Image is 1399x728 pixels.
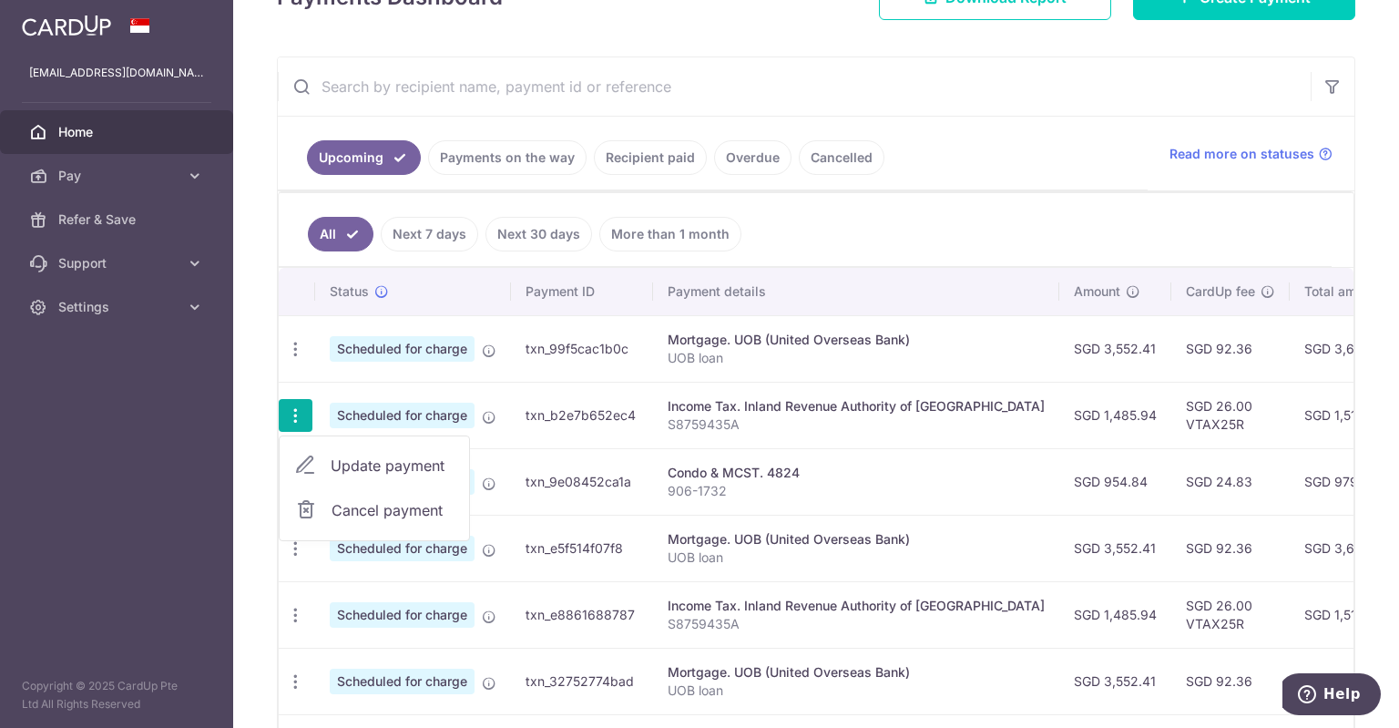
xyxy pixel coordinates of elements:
a: Cancelled [799,140,884,175]
td: SGD 24.83 [1171,448,1290,515]
span: Refer & Save [58,210,179,229]
td: SGD 92.36 [1171,648,1290,714]
td: SGD 3,552.41 [1059,648,1171,714]
p: 906-1732 [668,482,1045,500]
td: SGD 3,552.41 [1059,515,1171,581]
div: Income Tax. Inland Revenue Authority of [GEOGRAPHIC_DATA] [668,597,1045,615]
p: UOB loan [668,349,1045,367]
input: Search by recipient name, payment id or reference [278,57,1311,116]
a: Payments on the way [428,140,587,175]
a: Overdue [714,140,791,175]
div: Mortgage. UOB (United Overseas Bank) [668,331,1045,349]
a: Upcoming [307,140,421,175]
span: Scheduled for charge [330,536,475,561]
a: Next 7 days [381,217,478,251]
td: txn_99f5cac1b0c [511,315,653,382]
td: SGD 92.36 [1171,515,1290,581]
a: Read more on statuses [1169,145,1333,163]
p: UOB loan [668,549,1045,567]
span: Pay [58,167,179,185]
td: SGD 1,485.94 [1059,581,1171,648]
span: Status [330,282,369,301]
td: txn_e5f514f07f8 [511,515,653,581]
iframe: Opens a widget where you can find more information [1282,673,1381,719]
a: Next 30 days [485,217,592,251]
span: Settings [58,298,179,316]
div: Mortgage. UOB (United Overseas Bank) [668,530,1045,549]
a: More than 1 month [599,217,741,251]
td: SGD 26.00 VTAX25R [1171,581,1290,648]
img: CardUp [22,15,111,36]
span: Read more on statuses [1169,145,1314,163]
div: Condo & MCST. 4824 [668,464,1045,482]
td: SGD 954.84 [1059,448,1171,515]
span: Home [58,123,179,141]
td: SGD 26.00 VTAX25R [1171,382,1290,448]
span: CardUp fee [1186,282,1255,301]
td: SGD 92.36 [1171,315,1290,382]
th: Payment ID [511,268,653,315]
div: Income Tax. Inland Revenue Authority of [GEOGRAPHIC_DATA] [668,397,1045,415]
th: Payment details [653,268,1059,315]
td: txn_32752774bad [511,648,653,714]
div: Mortgage. UOB (United Overseas Bank) [668,663,1045,682]
td: txn_9e08452ca1a [511,448,653,515]
span: Scheduled for charge [330,336,475,362]
p: S8759435A [668,415,1045,434]
span: Scheduled for charge [330,669,475,694]
span: Support [58,254,179,272]
p: S8759435A [668,615,1045,633]
td: txn_b2e7b652ec4 [511,382,653,448]
p: UOB loan [668,682,1045,700]
td: SGD 1,485.94 [1059,382,1171,448]
a: Recipient paid [594,140,707,175]
span: Amount [1074,282,1120,301]
td: SGD 3,552.41 [1059,315,1171,382]
a: All [308,217,373,251]
p: [EMAIL_ADDRESS][DOMAIN_NAME] [29,64,204,82]
span: Total amt. [1304,282,1364,301]
span: Scheduled for charge [330,403,475,428]
span: Scheduled for charge [330,602,475,628]
td: txn_e8861688787 [511,581,653,648]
